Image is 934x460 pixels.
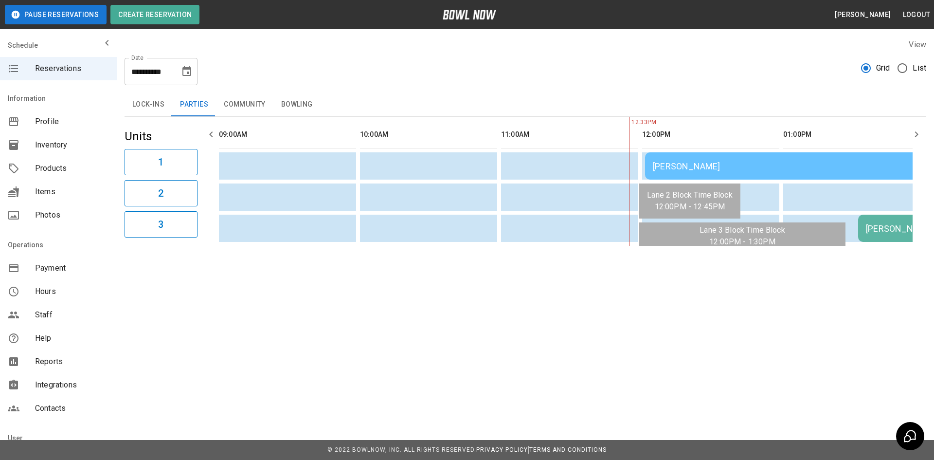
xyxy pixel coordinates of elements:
[35,116,109,128] span: Profile
[327,446,476,453] span: © 2022 BowlNow, Inc. All Rights Reserved.
[158,154,163,170] h6: 1
[876,62,890,74] span: Grid
[177,62,197,81] button: Choose date, selected date is Aug 30, 2025
[125,149,198,175] button: 1
[35,332,109,344] span: Help
[35,63,109,74] span: Reservations
[899,6,934,24] button: Logout
[35,139,109,151] span: Inventory
[909,40,926,49] label: View
[653,161,917,171] div: [PERSON_NAME]
[913,62,926,74] span: List
[273,93,321,116] button: Bowling
[125,93,926,116] div: inventory tabs
[125,180,198,206] button: 2
[35,163,109,174] span: Products
[35,286,109,297] span: Hours
[158,185,163,201] h6: 2
[443,10,496,19] img: logo
[125,211,198,238] button: 3
[35,379,109,391] span: Integrations
[172,93,216,116] button: Parties
[35,262,109,274] span: Payment
[360,121,497,148] th: 10:00AM
[35,209,109,221] span: Photos
[125,129,198,144] h5: Units
[35,403,109,414] span: Contacts
[216,93,273,116] button: Community
[831,6,895,24] button: [PERSON_NAME]
[219,121,356,148] th: 09:00AM
[35,356,109,368] span: Reports
[629,118,631,128] span: 12:33PM
[501,121,638,148] th: 11:00AM
[125,93,172,116] button: Lock-ins
[35,309,109,321] span: Staff
[476,446,528,453] a: Privacy Policy
[642,121,779,148] th: 12:00PM
[529,446,607,453] a: Terms and Conditions
[110,5,199,24] button: Create Reservation
[35,186,109,198] span: Items
[5,5,107,24] button: Pause Reservations
[158,217,163,232] h6: 3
